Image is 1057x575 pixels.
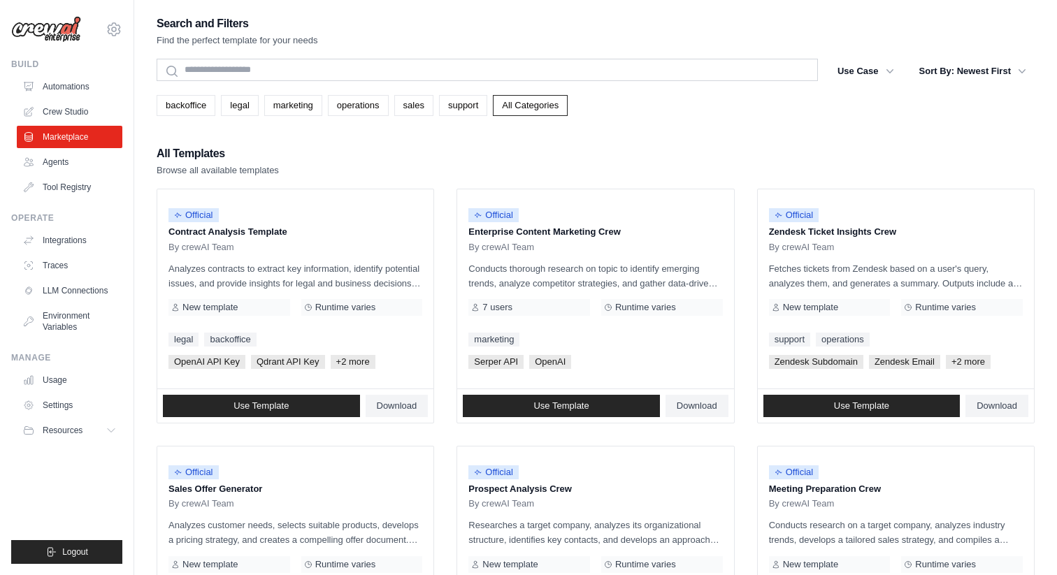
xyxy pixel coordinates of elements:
a: Integrations [17,229,122,252]
button: Use Case [829,59,903,84]
span: Runtime varies [615,302,676,313]
span: Use Template [533,400,589,412]
a: Automations [17,75,122,98]
a: Tool Registry [17,176,122,198]
span: +2 more [331,355,375,369]
span: Official [769,208,819,222]
a: All Categories [493,95,568,116]
p: Prospect Analysis Crew [468,482,722,496]
span: New template [482,559,538,570]
span: Zendesk Email [869,355,940,369]
span: Resources [43,425,82,436]
a: operations [328,95,389,116]
p: Zendesk Ticket Insights Crew [769,225,1023,239]
a: Download [366,395,429,417]
p: Find the perfect template for your needs [157,34,318,48]
p: Enterprise Content Marketing Crew [468,225,722,239]
a: Use Template [463,395,660,417]
a: Use Template [163,395,360,417]
a: support [439,95,487,116]
span: Official [168,465,219,479]
span: OpenAI API Key [168,355,245,369]
span: Qdrant API Key [251,355,325,369]
a: Usage [17,369,122,391]
span: New template [182,559,238,570]
a: Environment Variables [17,305,122,338]
a: marketing [264,95,322,116]
a: LLM Connections [17,279,122,302]
a: legal [168,333,199,347]
span: By crewAI Team [168,242,234,253]
a: backoffice [204,333,256,347]
h2: Search and Filters [157,14,318,34]
p: Sales Offer Generator [168,482,422,496]
span: Runtime varies [315,302,376,313]
span: New template [783,559,838,570]
a: Marketplace [17,126,122,148]
span: By crewAI Team [769,498,835,509]
span: Download [377,400,417,412]
span: New template [783,302,838,313]
a: marketing [468,333,519,347]
span: Runtime varies [615,559,676,570]
span: By crewAI Team [769,242,835,253]
span: Official [769,465,819,479]
button: Logout [11,540,122,564]
a: Settings [17,394,122,416]
span: Official [468,208,519,222]
a: legal [221,95,258,116]
button: Sort By: Newest First [911,59,1035,84]
a: sales [394,95,433,116]
a: Download [965,395,1028,417]
span: Runtime varies [915,559,976,570]
span: Official [168,208,219,222]
p: Conducts research on a target company, analyzes industry trends, develops a tailored sales strate... [769,518,1023,547]
a: Download [666,395,728,417]
div: Operate [11,212,122,224]
button: Resources [17,419,122,442]
span: By crewAI Team [168,498,234,509]
p: Researches a target company, analyzes its organizational structure, identifies key contacts, and ... [468,518,722,547]
span: Download [977,400,1017,412]
p: Contract Analysis Template [168,225,422,239]
p: Analyzes contracts to extract key information, identify potential issues, and provide insights fo... [168,261,422,291]
span: Download [677,400,717,412]
a: Crew Studio [17,101,122,123]
a: Traces [17,254,122,277]
span: Logout [62,546,88,558]
span: +2 more [946,355,991,369]
p: Conducts thorough research on topic to identify emerging trends, analyze competitor strategies, a... [468,261,722,291]
span: Use Template [233,400,289,412]
span: New template [182,302,238,313]
a: operations [816,333,870,347]
span: Serper API [468,355,524,369]
span: OpenAI [529,355,571,369]
span: By crewAI Team [468,498,534,509]
a: Use Template [763,395,961,417]
span: By crewAI Team [468,242,534,253]
div: Build [11,59,122,70]
p: Analyzes customer needs, selects suitable products, develops a pricing strategy, and creates a co... [168,518,422,547]
span: Zendesk Subdomain [769,355,863,369]
div: Manage [11,352,122,363]
p: Fetches tickets from Zendesk based on a user's query, analyzes them, and generates a summary. Out... [769,261,1023,291]
a: Agents [17,151,122,173]
img: Logo [11,16,81,43]
p: Meeting Preparation Crew [769,482,1023,496]
span: Runtime varies [915,302,976,313]
h2: All Templates [157,144,279,163]
a: backoffice [157,95,215,116]
span: Runtime varies [315,559,376,570]
a: support [769,333,810,347]
p: Browse all available templates [157,163,279,177]
span: Official [468,465,519,479]
span: Use Template [834,400,889,412]
span: 7 users [482,302,512,313]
